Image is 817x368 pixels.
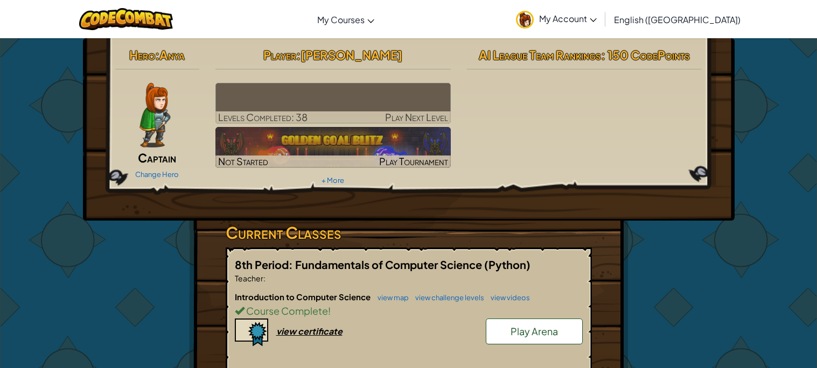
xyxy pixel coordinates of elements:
[155,47,159,62] span: :
[328,305,331,317] span: !
[484,258,530,271] span: (Python)
[215,83,451,124] a: Play Next Level
[235,258,484,271] span: 8th Period: Fundamentals of Computer Science
[235,273,263,283] span: Teacher
[609,5,746,34] a: English ([GEOGRAPHIC_DATA])
[215,127,451,168] img: Golden Goal
[539,13,597,24] span: My Account
[138,150,176,165] span: Captain
[385,111,448,123] span: Play Next Level
[296,47,301,62] span: :
[135,170,179,179] a: Change Hero
[159,47,185,62] span: Anya
[614,14,741,25] span: English ([GEOGRAPHIC_DATA])
[485,293,530,302] a: view videos
[129,47,155,62] span: Hero
[139,83,170,147] img: captain-pose.png
[79,8,173,30] img: CodeCombat logo
[226,221,592,245] h3: Current Classes
[276,325,343,337] div: view certificate
[263,273,266,283] span: :
[511,325,558,337] span: Play Arena
[511,2,602,36] a: My Account
[317,14,365,25] span: My Courses
[379,155,448,167] span: Play Tournament
[235,325,343,337] a: view certificate
[479,47,601,62] span: AI League Team Rankings
[301,47,402,62] span: [PERSON_NAME]
[235,319,268,346] img: certificate-icon.png
[322,176,344,185] a: + More
[263,47,296,62] span: Player
[601,47,690,62] span: : 150 CodePoints
[215,127,451,168] a: Not StartedPlay Tournament
[410,293,484,302] a: view challenge levels
[235,292,372,302] span: Introduction to Computer Science
[245,305,328,317] span: Course Complete
[218,111,308,123] span: Levels Completed: 38
[312,5,380,34] a: My Courses
[372,293,409,302] a: view map
[516,11,534,29] img: avatar
[218,155,268,167] span: Not Started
